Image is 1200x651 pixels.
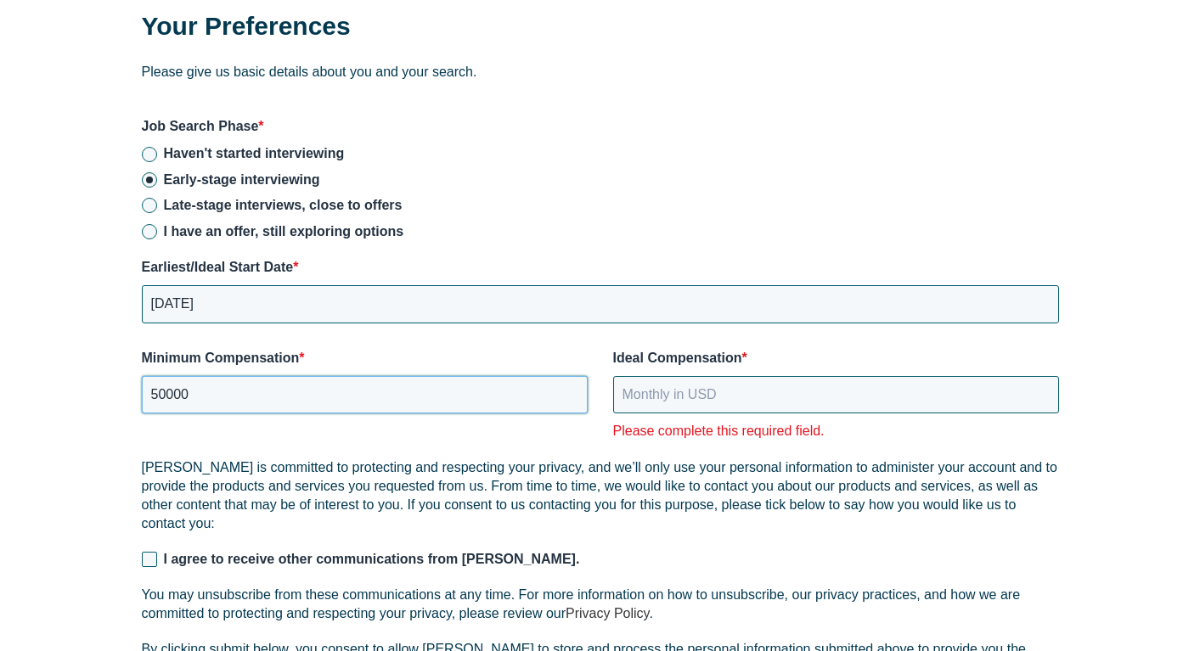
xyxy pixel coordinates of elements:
[142,285,1059,323] input: MM - DD - YYYY
[164,172,320,187] span: Early-stage interviewing
[142,198,157,213] input: Late-stage interviews, close to offers
[142,119,259,133] span: Job Search Phase
[613,422,1059,441] div: Please complete this required field.
[164,146,345,160] span: Haven't started interviewing
[164,552,580,566] span: I agree to receive other communications from [PERSON_NAME].
[164,224,404,239] span: I have an offer, still exploring options
[142,224,157,239] input: I have an offer, still exploring options
[142,12,351,40] strong: Your Preferences
[142,63,1059,81] p: Please give us basic details about you and your search.
[566,606,649,620] a: Privacy Policy
[142,172,157,188] input: Early-stage interviewing
[142,351,300,365] span: Minimum Compensation
[613,351,742,365] span: Ideal Compensation
[142,552,157,567] input: I agree to receive other communications from [PERSON_NAME].
[142,260,294,274] span: Earliest/Ideal Start Date
[142,458,1059,533] p: [PERSON_NAME] is committed to protecting and respecting your privacy, and we’ll only use your per...
[164,198,403,212] span: Late-stage interviews, close to offers
[142,147,157,162] input: Haven't started interviewing
[613,376,1059,413] input: Monthly in USD
[142,586,1059,623] p: You may unsubscribe from these communications at any time. For more information on how to unsubsc...
[142,376,588,413] input: Monthly in USD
